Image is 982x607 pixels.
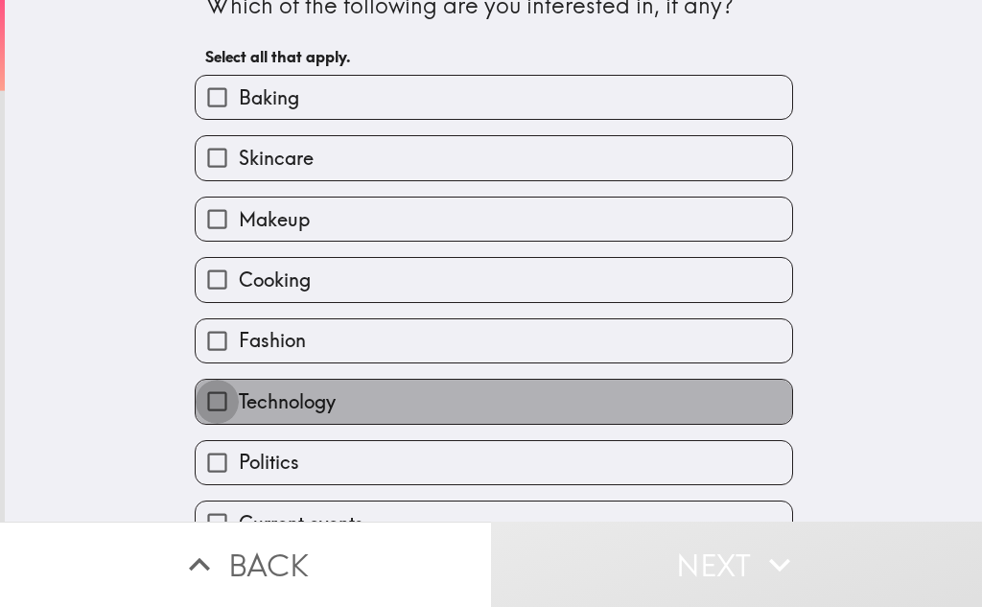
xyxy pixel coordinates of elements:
[196,441,792,484] button: Politics
[196,136,792,179] button: Skincare
[239,449,299,476] span: Politics
[196,502,792,545] button: Current events
[239,145,314,172] span: Skincare
[239,267,311,293] span: Cooking
[239,84,299,111] span: Baking
[196,76,792,119] button: Baking
[239,510,363,537] span: Current events
[239,388,336,415] span: Technology
[196,258,792,301] button: Cooking
[196,319,792,362] button: Fashion
[239,206,310,233] span: Makeup
[196,380,792,423] button: Technology
[196,198,792,241] button: Makeup
[491,522,982,607] button: Next
[239,327,306,354] span: Fashion
[205,46,783,67] h6: Select all that apply.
